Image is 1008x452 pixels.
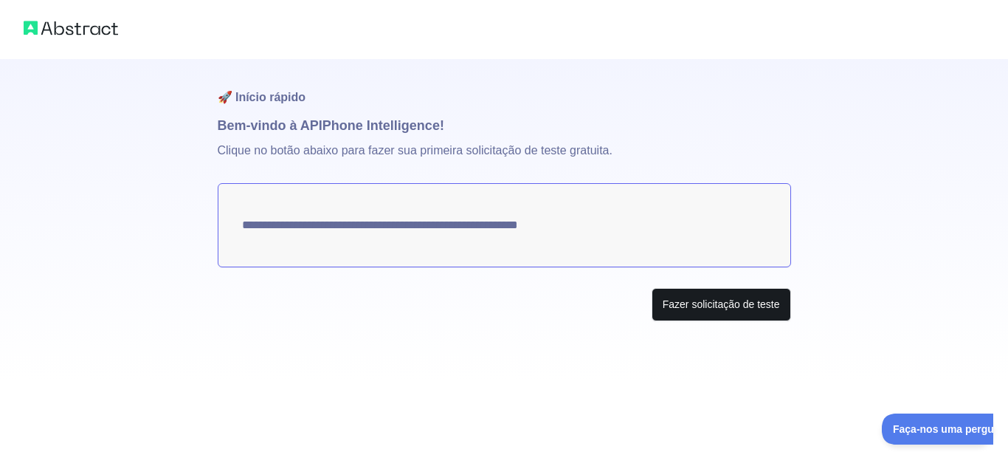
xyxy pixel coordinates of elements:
[218,144,612,157] font: Clique no botão abaixo para fazer sua primeira solicitação de teste gratuita.
[440,118,444,133] font: !
[322,118,440,133] font: Phone Intelligence
[882,414,993,445] iframe: Alternar Suporte ao Cliente
[218,91,306,103] font: 🚀 Início rápido
[652,288,791,321] button: Fazer solicitação de teste
[11,10,128,21] font: Faça-nos uma pergunta
[218,118,322,133] font: Bem-vindo à API
[24,18,118,38] img: Logotipo abstrato
[663,298,780,310] font: Fazer solicitação de teste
